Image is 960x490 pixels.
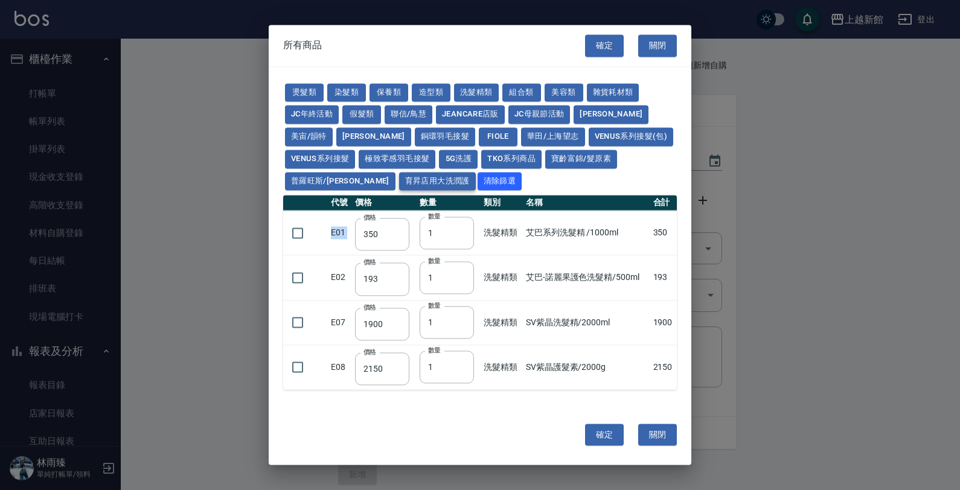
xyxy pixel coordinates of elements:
button: 染髮類 [327,83,366,102]
td: SV紫晶護髮素/2000g [523,345,650,390]
button: 關閉 [638,34,677,57]
th: 價格 [352,196,416,211]
button: [PERSON_NAME] [574,106,648,124]
button: TKO系列商品 [481,150,542,168]
label: 價格 [363,213,376,222]
label: 數量 [428,256,441,265]
button: Venus系列接髮 [285,150,355,168]
button: 5G洗護 [439,150,478,168]
td: 洗髮精類 [481,255,523,300]
button: 組合類 [502,83,541,102]
span: 所有商品 [283,40,322,52]
button: 寶齡富錦/髮原素 [545,150,617,168]
button: 華田/上海望志 [521,127,585,146]
button: 極致零感羽毛接髮 [359,150,435,168]
button: 洗髮精類 [454,83,499,102]
label: 數量 [428,211,441,220]
button: JeanCare店販 [436,106,505,124]
button: 普羅旺斯/[PERSON_NAME] [285,172,395,191]
button: 確定 [585,424,624,446]
td: E07 [328,300,352,345]
button: 關閉 [638,424,677,446]
label: 價格 [363,302,376,311]
button: FIOLE [479,127,517,146]
th: 合計 [650,196,677,211]
label: 價格 [363,258,376,267]
button: 假髮類 [342,106,381,124]
td: 350 [650,211,677,255]
td: 洗髮精類 [481,300,523,345]
td: 艾巴-諾麗果護色洗髮精/500ml [523,255,650,300]
button: 聯信/鳥慧 [385,106,432,124]
button: 燙髮類 [285,83,324,102]
td: 193 [650,255,677,300]
label: 數量 [428,346,441,355]
label: 價格 [363,347,376,356]
td: 1900 [650,300,677,345]
button: 雜貨耗材類 [587,83,639,102]
td: E01 [328,211,352,255]
td: 洗髮精類 [481,211,523,255]
td: E08 [328,345,352,390]
button: 育昇店用大洗潤護 [399,172,476,191]
th: 名稱 [523,196,650,211]
button: 保養類 [370,83,408,102]
button: JC年終活動 [285,106,339,124]
button: 造型類 [412,83,450,102]
button: JC母親節活動 [508,106,571,124]
td: E02 [328,255,352,300]
td: SV紫晶洗髮精/2000ml [523,300,650,345]
label: 數量 [428,301,441,310]
button: 清除篩選 [478,172,522,191]
th: 類別 [481,196,523,211]
th: 代號 [328,196,352,211]
th: 數量 [417,196,481,211]
button: 美容類 [545,83,583,102]
button: 美宙/韻特 [285,127,333,146]
button: Venus系列接髮(包) [589,127,673,146]
button: 確定 [585,34,624,57]
button: [PERSON_NAME] [336,127,411,146]
button: 銅環羽毛接髮 [415,127,475,146]
td: 艾巴系列洗髮精 /1000ml [523,211,650,255]
td: 2150 [650,345,677,390]
td: 洗髮精類 [481,345,523,390]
